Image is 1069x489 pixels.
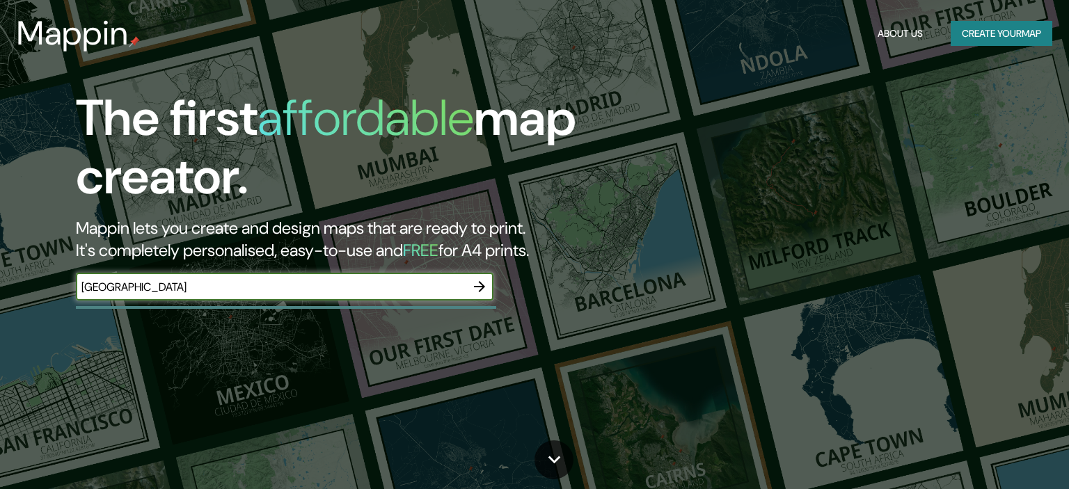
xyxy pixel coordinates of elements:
h1: affordable [258,86,474,150]
h2: Mappin lets you create and design maps that are ready to print. It's completely personalised, eas... [76,217,610,262]
img: mappin-pin [129,36,140,47]
h1: The first map creator. [76,89,610,217]
button: About Us [872,21,928,47]
h5: FREE [403,239,438,261]
h3: Mappin [17,14,129,53]
iframe: Help widget launcher [945,435,1054,474]
button: Create yourmap [951,21,1052,47]
input: Choose your favourite place [76,279,466,295]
